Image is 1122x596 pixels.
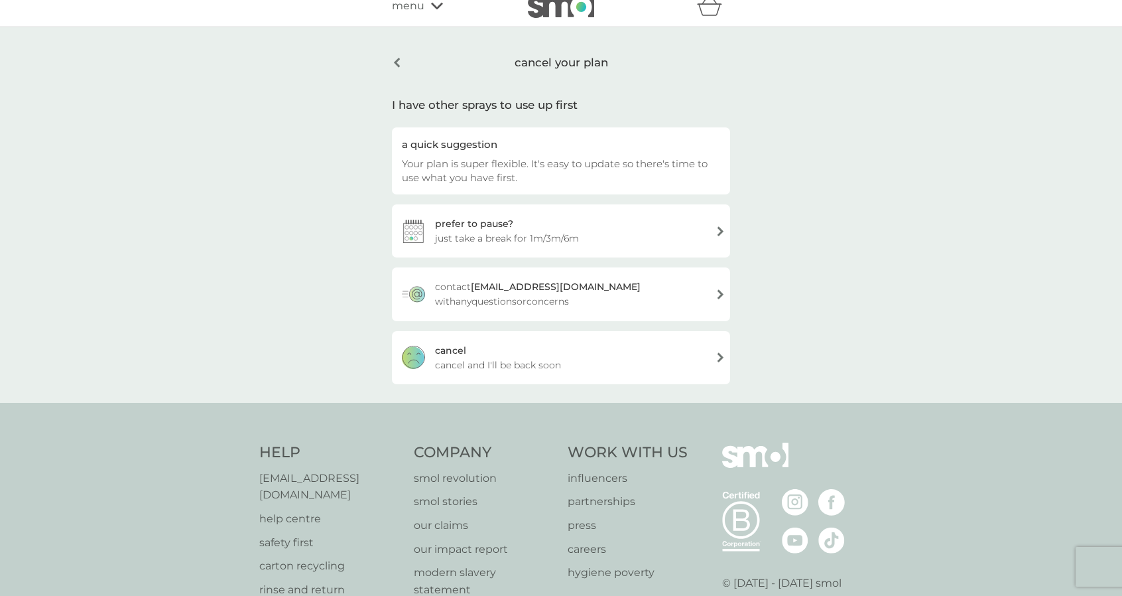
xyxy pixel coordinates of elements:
a: help centre [259,510,401,528]
img: visit the smol Instagram page [782,489,808,516]
div: cancel [435,343,466,358]
span: Your plan is super flexible. It's easy to update so there's time to use what you have first. [402,157,708,184]
h4: Help [259,443,401,463]
div: cancel your plan [392,46,730,80]
strong: [EMAIL_ADDRESS][DOMAIN_NAME] [471,281,641,293]
h4: Work With Us [568,443,688,463]
span: just take a break for 1m/3m/6m [435,231,579,246]
a: [EMAIL_ADDRESS][DOMAIN_NAME] [259,470,401,504]
a: safety first [259,534,401,552]
a: partnerships [568,493,688,510]
a: smol stories [414,493,555,510]
div: a quick suggestion [402,137,720,151]
span: cancel and I'll be back soon [435,358,561,372]
div: I have other sprays to use up first [392,96,730,114]
a: smol revolution [414,470,555,487]
img: smol [722,443,788,488]
div: prefer to pause? [435,216,513,231]
a: careers [568,541,688,558]
h4: Company [414,443,555,463]
a: our impact report [414,541,555,558]
a: our claims [414,517,555,534]
a: press [568,517,688,534]
a: hygiene poverty [568,564,688,581]
span: contact with any questions or concerns [435,279,705,309]
img: visit the smol Tiktok page [818,527,845,554]
a: contact[EMAIL_ADDRESS][DOMAIN_NAME] withanyquestionsorconcerns [392,267,730,321]
img: visit the smol Facebook page [818,489,845,516]
a: carton recycling [259,558,401,575]
img: visit the smol Youtube page [782,527,808,554]
a: influencers [568,470,688,487]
